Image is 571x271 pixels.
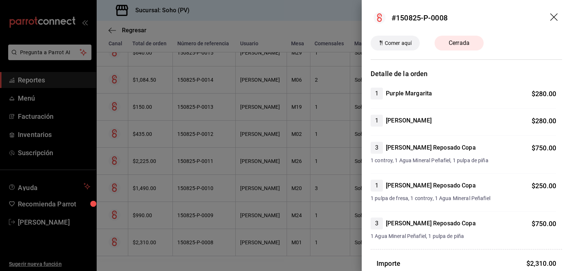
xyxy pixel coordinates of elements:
span: Cerrada [444,39,474,48]
span: $ 750.00 [532,220,556,228]
span: Comer aquí [382,39,414,47]
h4: [PERSON_NAME] Reposado Copa [386,219,476,228]
span: $ 250.00 [532,182,556,190]
h4: [PERSON_NAME] Reposado Copa [386,143,476,152]
span: 3 [371,219,383,228]
span: 1 controy, 1 Agua Mineral Peñafiel, 1 pulpa de piña [371,157,556,164]
span: $ 280.00 [532,117,556,125]
span: $ 750.00 [532,144,556,152]
span: 3 [371,143,383,152]
span: 1 [371,116,383,125]
h3: Detalle de la orden [371,69,562,79]
span: 1 pulpa de fresa, 1 controy, 1 Agua Mineral Peñafiel [371,195,556,202]
span: 1 [371,89,383,98]
h4: [PERSON_NAME] [386,116,432,125]
h4: [PERSON_NAME] Reposado Copa [386,181,476,190]
span: 1 [371,181,383,190]
span: 1 Agua Mineral Peñafiel, 1 pulpa de piña [371,232,556,240]
h3: Importe [377,258,400,268]
span: $ 2,310.00 [526,259,556,267]
div: #150825-P-0008 [391,12,448,23]
button: drag [550,13,559,22]
span: $ 280.00 [532,90,556,98]
h4: Purple Margarita [386,89,432,98]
